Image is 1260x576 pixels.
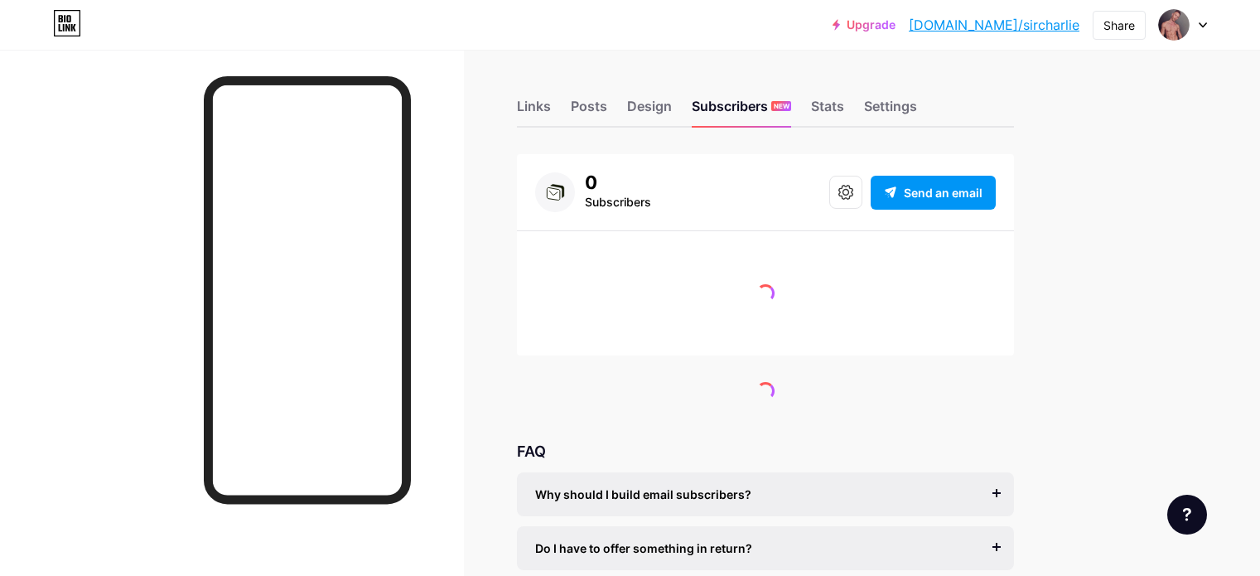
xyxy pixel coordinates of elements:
a: [DOMAIN_NAME]/sircharlie [909,15,1079,35]
div: Subscribers [585,192,651,212]
img: sircharlie [1158,9,1190,41]
div: 0 [585,172,651,192]
span: NEW [774,101,789,111]
div: Links [517,96,551,126]
span: Send an email [904,184,982,201]
div: Posts [571,96,607,126]
a: Upgrade [833,18,896,31]
div: FAQ [517,440,1014,462]
span: Do I have to offer something in return? [535,540,752,557]
span: Why should I build email subscribers? [535,486,751,503]
div: Share [1103,17,1135,34]
div: Settings [864,96,917,126]
div: Subscribers [692,96,791,126]
div: Stats [811,96,844,126]
div: Design [627,96,672,126]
